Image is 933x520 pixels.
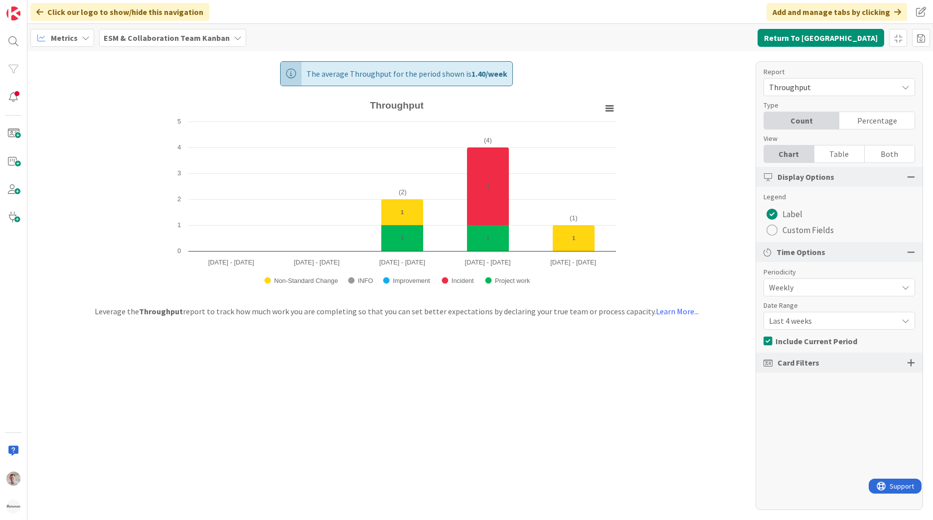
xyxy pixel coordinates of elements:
text: Throughput [370,100,424,111]
text: 3 [486,183,489,189]
button: Include Current Period [764,334,857,349]
text: Non-Standard Change [274,277,338,284]
span: Include Current Period [776,334,857,349]
span: Label [782,207,802,222]
b: 1.40 / week [471,69,507,79]
text: Improvement [393,277,430,284]
button: Custom Fields [764,222,837,238]
text: (2) [399,188,407,196]
text: 1 [486,235,489,241]
text: 1 [401,235,404,241]
text: 5 [177,118,180,125]
div: Percentage [839,112,915,129]
div: Date Range [764,300,905,311]
text: INFO [357,277,373,284]
span: Card Filters [777,357,819,369]
div: Count [764,112,839,129]
a: Learn More... [656,306,699,316]
img: avatar [6,500,20,514]
text: [DATE] - [DATE] [379,259,425,266]
img: Rd [6,472,20,486]
text: 0 [177,247,180,255]
text: 1 [401,209,404,215]
div: Type [764,100,905,111]
b: Throughput [139,306,183,316]
text: (1) [570,214,578,222]
span: Custom Fields [782,223,834,238]
button: Return To [GEOGRAPHIC_DATA] [758,29,884,47]
div: Both [865,145,915,162]
div: Chart [764,145,814,162]
text: 2 [177,195,180,203]
div: Report [764,67,905,77]
div: Legend [764,192,915,202]
text: 1 [572,235,575,241]
span: Metrics [51,32,78,44]
img: Visit kanbanzone.com [6,6,20,20]
text: Project work [494,277,530,284]
text: [DATE] - [DATE] [465,259,510,266]
text: [DATE] - [DATE] [550,259,596,266]
text: Incident [451,277,473,284]
text: (4) [484,136,492,144]
div: Table [814,145,865,162]
div: Click our logo to show/hide this navigation [30,3,209,21]
text: [DATE] - [DATE] [294,259,339,266]
text: 1 [177,221,180,229]
span: Weekly [769,280,893,294]
div: View [764,133,905,144]
span: Time Options [777,246,825,258]
div: Periodicity [764,267,905,277]
text: 3 [177,169,180,177]
text: 4 [177,143,180,151]
span: The average Throughput for the period shown is [307,62,507,86]
svg: Throughput [172,96,621,295]
button: Label [764,206,805,222]
span: Throughput [769,80,893,94]
text: [DATE] - [DATE] [208,259,254,266]
span: Last 4 weeks [769,314,893,328]
b: ESM & Collaboration Team Kanban [104,33,230,43]
div: Add and manage tabs by clicking [767,3,907,21]
div: Leverage the report to track how much work you are completing so that you can set better expectat... [75,305,719,317]
span: Display Options [777,171,834,183]
span: Support [21,1,45,13]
